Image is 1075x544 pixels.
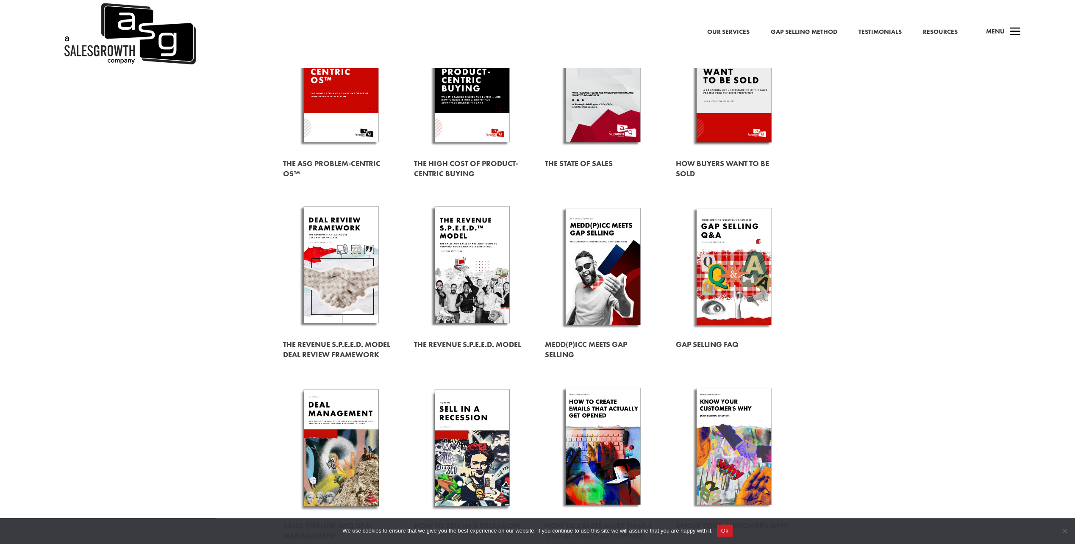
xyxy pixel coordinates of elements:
button: Ok [717,525,733,537]
span: Menu [986,27,1005,36]
a: Gap Selling Method [771,27,837,38]
a: Testimonials [858,27,902,38]
a: Our Services [707,27,750,38]
span: We use cookies to ensure that we give you the best experience on our website. If you continue to ... [342,527,712,535]
a: Resources [923,27,958,38]
span: No [1060,527,1069,535]
span: a [1007,24,1024,41]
